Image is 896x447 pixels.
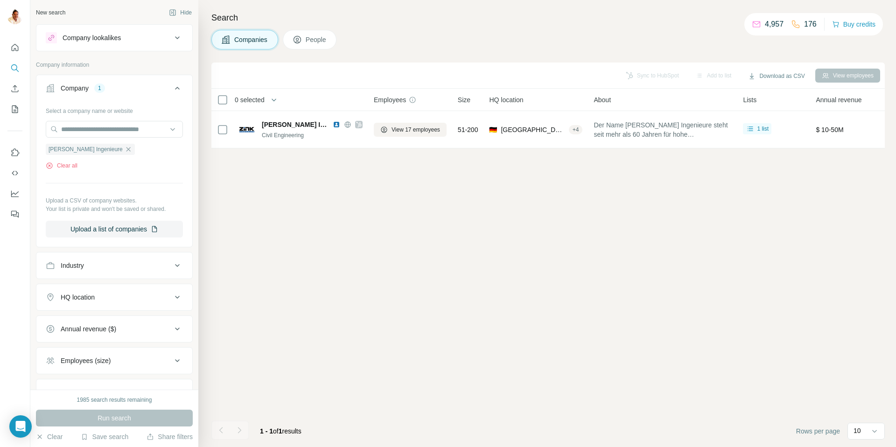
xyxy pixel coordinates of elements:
[804,19,817,30] p: 176
[757,125,769,133] span: 1 list
[36,77,192,103] button: Company1
[743,95,756,105] span: Lists
[36,254,192,277] button: Industry
[61,293,95,302] div: HQ location
[7,60,22,77] button: Search
[7,165,22,182] button: Use Surfe API
[234,35,268,44] span: Companies
[7,206,22,223] button: Feedback
[279,427,282,435] span: 1
[832,18,875,31] button: Buy credits
[854,426,861,435] p: 10
[374,123,447,137] button: View 17 employees
[262,131,363,140] div: Civil Engineering
[7,9,22,24] img: Avatar
[273,427,279,435] span: of
[260,427,273,435] span: 1 - 1
[239,122,254,137] img: Logo of Zink Ingenieure
[9,415,32,438] div: Open Intercom Messenger
[211,11,885,24] h4: Search
[36,27,192,49] button: Company lookalikes
[61,261,84,270] div: Industry
[63,33,121,42] div: Company lookalikes
[7,80,22,97] button: Enrich CSV
[36,286,192,308] button: HQ location
[765,19,784,30] p: 4,957
[36,432,63,441] button: Clear
[569,126,583,134] div: + 4
[46,205,183,213] p: Your list is private and won't be saved or shared.
[61,356,111,365] div: Employees (size)
[816,126,843,133] span: $ 10-50M
[61,84,89,93] div: Company
[594,120,732,139] span: Der Name [PERSON_NAME] Ingenieure steht seit mehr als 60 Jahren für hohe Fachkompetenz, für profe...
[489,125,497,134] span: 🇩🇪
[49,145,123,154] span: [PERSON_NAME] Ingenieure
[61,324,116,334] div: Annual revenue ($)
[742,69,811,83] button: Download as CSV
[36,349,192,372] button: Employees (size)
[306,35,327,44] span: People
[594,95,611,105] span: About
[260,427,301,435] span: results
[458,125,478,134] span: 51-200
[374,95,406,105] span: Employees
[46,161,77,170] button: Clear all
[46,196,183,205] p: Upload a CSV of company websites.
[77,396,152,404] div: 1985 search results remaining
[36,8,65,17] div: New search
[7,144,22,161] button: Use Surfe on LinkedIn
[333,121,340,128] img: LinkedIn logo
[235,95,265,105] span: 0 selected
[7,39,22,56] button: Quick start
[46,103,183,115] div: Select a company name or website
[147,432,193,441] button: Share filters
[7,185,22,202] button: Dashboard
[392,126,440,134] span: View 17 employees
[796,426,840,436] span: Rows per page
[36,61,193,69] p: Company information
[94,84,105,92] div: 1
[489,95,523,105] span: HQ location
[81,432,128,441] button: Save search
[36,381,192,404] button: Technologies
[816,95,861,105] span: Annual revenue
[7,101,22,118] button: My lists
[262,120,328,129] span: [PERSON_NAME] Ingenieure
[61,388,99,397] div: Technologies
[162,6,198,20] button: Hide
[36,318,192,340] button: Annual revenue ($)
[46,221,183,237] button: Upload a list of companies
[501,125,565,134] span: [GEOGRAPHIC_DATA], [GEOGRAPHIC_DATA]|[GEOGRAPHIC_DATA]|[GEOGRAPHIC_DATA]
[458,95,470,105] span: Size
